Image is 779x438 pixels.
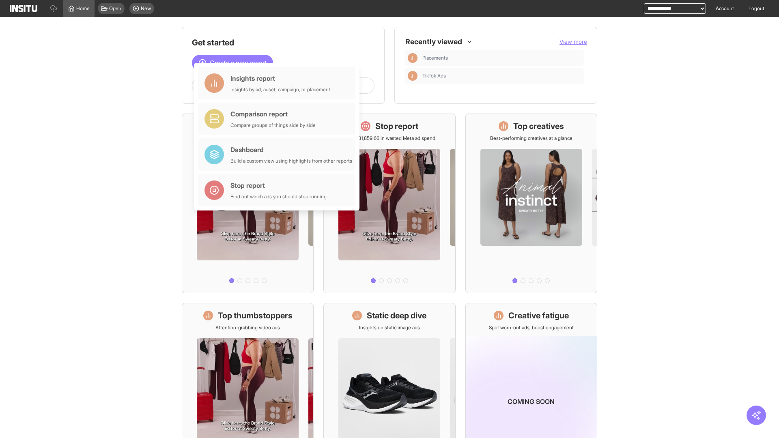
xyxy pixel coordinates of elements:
[230,145,352,155] div: Dashboard
[422,55,581,61] span: Placements
[218,310,293,321] h1: Top thumbstoppers
[109,5,121,12] span: Open
[230,122,316,129] div: Compare groups of things side by side
[76,5,90,12] span: Home
[422,73,581,79] span: TikTok Ads
[344,135,435,142] p: Save £31,859.66 in wasted Meta ad spend
[513,120,564,132] h1: Top creatives
[192,55,273,71] button: Create a new report
[560,38,587,45] span: View more
[230,158,352,164] div: Build a custom view using highlights from other reports
[10,5,37,12] img: Logo
[141,5,151,12] span: New
[465,114,597,293] a: Top creativesBest-performing creatives at a glance
[560,38,587,46] button: View more
[367,310,426,321] h1: Static deep dive
[215,324,280,331] p: Attention-grabbing video ads
[230,180,327,190] div: Stop report
[230,86,330,93] div: Insights by ad, adset, campaign, or placement
[422,55,448,61] span: Placements
[375,120,418,132] h1: Stop report
[422,73,446,79] span: TikTok Ads
[230,193,327,200] div: Find out which ads you should stop running
[182,114,314,293] a: What's live nowSee all active ads instantly
[408,71,417,81] div: Insights
[230,73,330,83] div: Insights report
[490,135,572,142] p: Best-performing creatives at a glance
[359,324,420,331] p: Insights on static image ads
[192,37,374,48] h1: Get started
[210,58,267,68] span: Create a new report
[408,53,417,63] div: Insights
[230,109,316,119] div: Comparison report
[323,114,455,293] a: Stop reportSave £31,859.66 in wasted Meta ad spend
